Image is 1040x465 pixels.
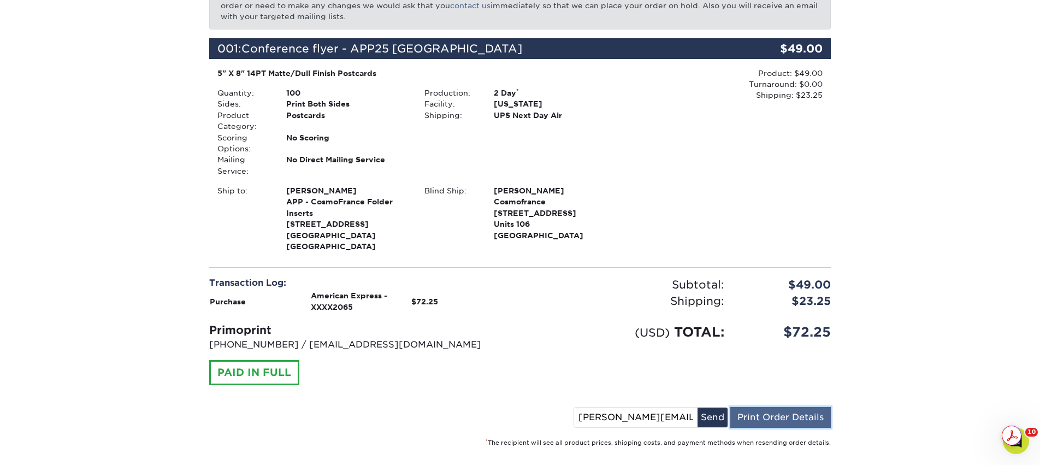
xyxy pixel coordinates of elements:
[494,196,616,207] span: Cosmofrance
[278,132,416,155] div: No Scoring
[730,407,831,428] a: Print Order Details
[494,219,616,229] span: Units 106
[486,439,831,446] small: The recipient will see all product prices, shipping costs, and payment methods when resending ord...
[486,98,624,109] div: [US_STATE]
[727,38,831,59] div: $49.00
[241,42,522,55] span: Conference flyer - APP25 [GEOGRAPHIC_DATA]
[520,276,732,293] div: Subtotal:
[209,87,278,98] div: Quantity:
[278,87,416,98] div: 100
[286,219,408,229] span: [STREET_ADDRESS]
[494,185,616,196] span: [PERSON_NAME]
[494,208,616,219] span: [STREET_ADDRESS]
[494,185,616,240] strong: [GEOGRAPHIC_DATA]
[411,297,438,306] strong: $72.25
[209,360,299,385] div: PAID IN FULL
[732,293,839,309] div: $23.25
[209,338,512,351] p: [PHONE_NUMBER] / [EMAIL_ADDRESS][DOMAIN_NAME]
[209,38,727,59] div: 001:
[416,110,485,121] div: Shipping:
[486,87,624,98] div: 2 Day
[286,230,408,241] span: [GEOGRAPHIC_DATA]
[416,87,485,98] div: Production:
[520,293,732,309] div: Shipping:
[286,185,408,251] strong: [GEOGRAPHIC_DATA]
[286,196,408,219] span: APP - CosmoFrance Folder Inserts
[311,291,387,311] strong: American Express - XXXX2065
[635,326,670,339] small: (USD)
[209,132,278,155] div: Scoring Options:
[416,185,485,241] div: Blind Ship:
[732,276,839,293] div: $49.00
[416,98,485,109] div: Facility:
[209,98,278,109] div: Sides:
[278,98,416,109] div: Print Both Sides
[732,322,839,342] div: $72.25
[286,185,408,196] span: [PERSON_NAME]
[674,324,724,340] span: TOTAL:
[278,154,416,176] div: No Direct Mailing Service
[209,185,278,252] div: Ship to:
[698,408,728,427] button: Send
[278,110,416,132] div: Postcards
[209,154,278,176] div: Mailing Service:
[210,297,246,306] strong: Purchase
[209,276,512,290] div: Transaction Log:
[209,322,512,338] div: Primoprint
[486,110,624,121] div: UPS Next Day Air
[624,68,823,101] div: Product: $49.00 Turnaround: $0.00 Shipping: $23.25
[209,110,278,132] div: Product Category:
[217,68,616,79] div: 5" X 8" 14PT Matte/Dull Finish Postcards
[450,1,491,10] a: contact us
